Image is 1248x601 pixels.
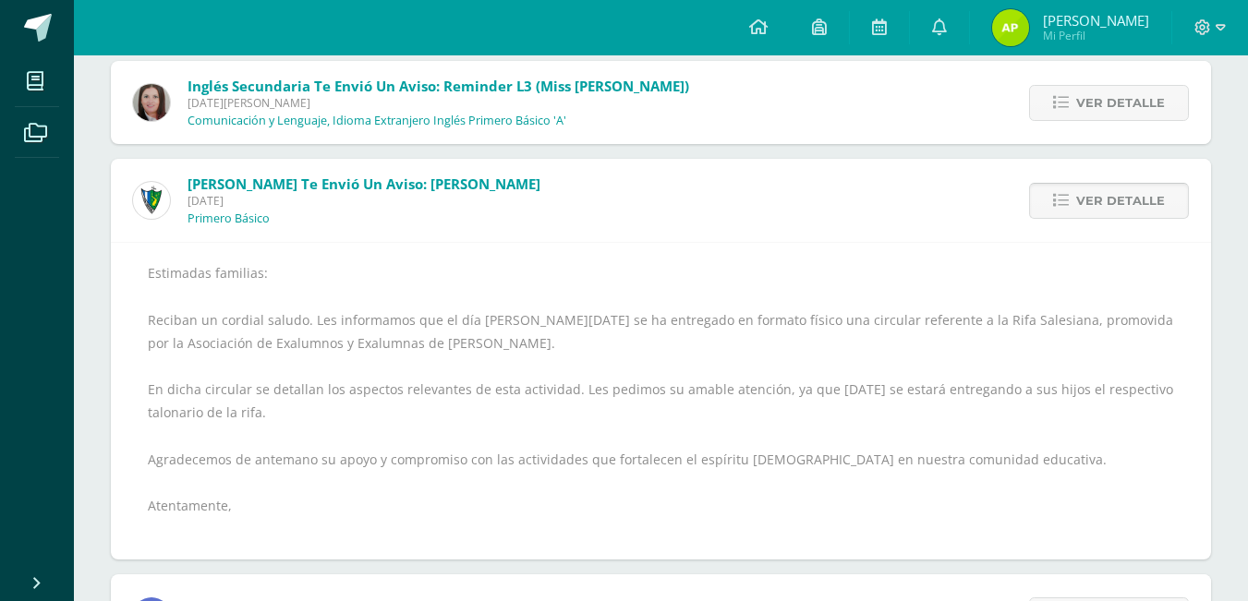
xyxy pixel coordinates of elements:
[188,193,540,209] span: [DATE]
[1043,11,1149,30] span: [PERSON_NAME]
[992,9,1029,46] img: 8c24789ac69e995d34b3b5f151a02f68.png
[133,182,170,219] img: 9f174a157161b4ddbe12118a61fed988.png
[1076,86,1165,120] span: Ver detalle
[188,77,689,95] span: Inglés Secundaria te envió un aviso: Reminder L3 (Miss [PERSON_NAME])
[1076,184,1165,218] span: Ver detalle
[133,84,170,121] img: 8af0450cf43d44e38c4a1497329761f3.png
[188,211,270,226] p: Primero Básico
[1043,28,1149,43] span: Mi Perfil
[188,114,566,128] p: Comunicación y Lenguaje, Idioma Extranjero Inglés Primero Básico 'A'
[148,261,1174,540] div: Estimadas familias: Reciban un cordial saludo. Les informamos que el día [PERSON_NAME][DATE] se h...
[188,95,689,111] span: [DATE][PERSON_NAME]
[188,174,540,193] span: [PERSON_NAME] te envió un aviso: [PERSON_NAME]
